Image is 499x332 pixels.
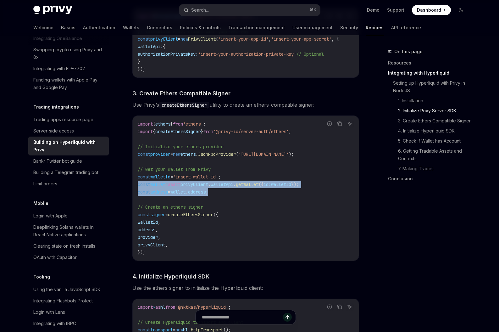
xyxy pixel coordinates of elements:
a: API reference [391,20,421,35]
span: walletId [150,174,170,180]
span: ⌘ K [310,8,316,13]
h5: Trading integrations [33,103,79,111]
a: Login with Lens [28,307,109,318]
span: import [138,121,153,127]
a: Demo [367,7,380,13]
span: , [165,242,168,248]
a: 3. Create Ethers Compatible Signer [398,116,471,126]
h5: Tooling [33,273,50,281]
a: Integrating Flashbots Protect [28,295,109,307]
div: Limit orders [33,180,57,188]
div: OAuth with Capacitor [33,254,77,261]
span: 'insert-your-app-id' [218,36,269,42]
span: ; [206,189,208,195]
span: = [168,189,170,195]
span: privyClient [138,242,165,248]
a: Connectors [147,20,172,35]
button: Ask AI [346,120,354,128]
span: id: [263,182,271,187]
span: . [208,182,211,187]
button: Copy the contents from the code block [335,120,344,128]
span: { [163,44,165,49]
span: JsonRpcProvider [198,151,236,157]
a: 5. Check if Wallet has Account [398,136,471,146]
span: }); [291,182,299,187]
div: Bankr Twitter bot guide [33,157,82,165]
span: authorizationPrivateKey: [138,51,198,57]
button: Search...⌘K [179,4,320,16]
div: Swapping crypto using Privy and 0x [33,46,105,61]
div: Integrating with tRPC [33,320,76,327]
a: Server-side access [28,125,109,137]
span: import [138,129,153,134]
button: Copy the contents from the code block [335,303,344,311]
span: const [138,174,150,180]
span: PrivyClient [188,36,216,42]
span: as [155,304,160,310]
span: walletApi [211,182,233,187]
div: Using the vanilla JavaScript SDK [33,286,100,293]
span: address [138,227,155,233]
span: }); [138,250,145,255]
div: Building on Hyperliquid with Privy [33,138,105,154]
span: signer [150,212,165,217]
span: walletId [138,219,158,225]
a: Conclusion [388,174,471,184]
span: const [138,151,150,157]
span: = [178,36,180,42]
span: Use Privy’s utility to create an ethers-compatible signer: [132,100,359,109]
a: Integrating with Hyperliquid [388,68,471,78]
span: . [196,151,198,157]
a: Trading apps resource page [28,114,109,125]
span: { [153,129,155,134]
span: = [165,212,168,217]
span: = [170,174,173,180]
a: Transaction management [228,20,285,35]
a: Clearing state on fresh installs [28,240,109,252]
a: Welcome [33,20,53,35]
span: getWallet [236,182,258,187]
a: Authentication [83,20,115,35]
span: new [180,36,188,42]
a: User management [292,20,333,35]
span: ( [216,36,218,42]
span: { [153,121,155,127]
span: , { [331,36,339,42]
span: 'ethers' [183,121,203,127]
div: Integrating with EIP-7702 [33,65,85,72]
span: wallet [170,189,186,195]
span: // Optional [296,51,324,57]
span: 4. Initialize Hyperliquid SDK [132,272,209,281]
div: Clearing state on fresh installs [33,242,95,250]
span: ; [228,304,231,310]
div: Integrating Flashbots Protect [33,297,93,305]
img: dark logo [33,6,72,14]
div: Search... [191,6,209,14]
a: Policies & controls [180,20,221,35]
span: ethers [180,151,196,157]
a: Basics [61,20,75,35]
a: Funding wallets with Apple Pay and Google Pay [28,74,109,93]
span: = [170,151,173,157]
div: Server-side access [33,127,74,135]
span: . [233,182,236,187]
div: Login with Apple [33,212,68,220]
a: Wallets [123,20,139,35]
span: // Get your wallet from Privy [138,166,211,172]
span: '@nktkas/hyperliquid' [175,304,228,310]
span: new [173,151,180,157]
span: createEthersSigner [168,212,213,217]
a: Using the vanilla JavaScript SDK [28,284,109,295]
span: ; [218,174,221,180]
a: 4. Initialize Hyperliquid SDK [398,126,471,136]
a: 6. Getting Tradable Assets and Contexts [398,146,471,164]
a: Building on Hyperliquid with Privy [28,137,109,155]
span: , [155,227,158,233]
span: ethers [155,121,170,127]
a: Limit orders [28,178,109,189]
button: Report incorrect code [325,120,334,128]
button: Report incorrect code [325,303,334,311]
a: Swapping crypto using Privy and 0x [28,44,109,63]
a: OAuth with Capacitor [28,252,109,263]
span: createEthersSigner [155,129,201,134]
